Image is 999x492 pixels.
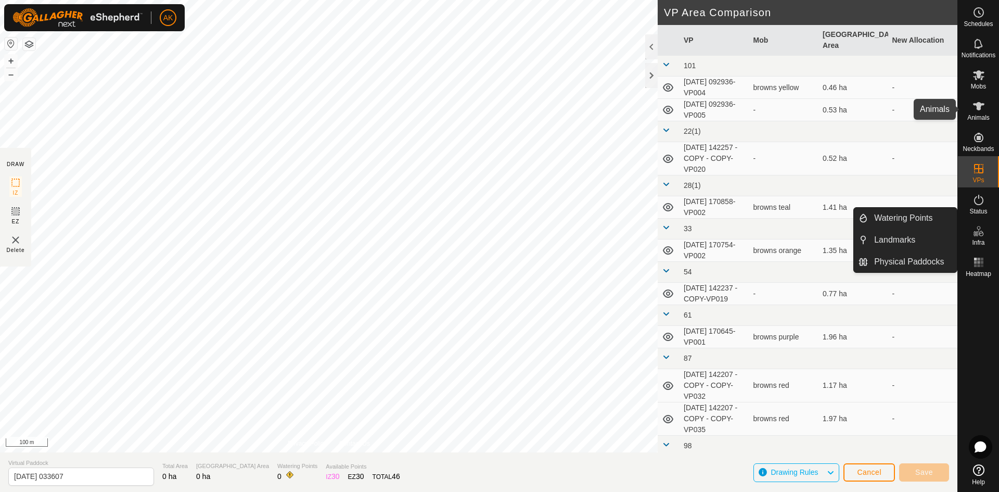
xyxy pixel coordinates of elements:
[680,239,749,262] td: [DATE] 170754-VP002
[972,177,984,183] span: VPs
[753,332,815,343] div: browns purple
[818,402,888,436] td: 1.97 ha
[966,271,991,277] span: Heatmap
[868,230,957,250] a: Landmarks
[818,196,888,219] td: 1.41 ha
[888,196,958,219] td: -
[969,208,987,215] span: Status
[684,268,692,276] span: 54
[684,441,692,450] span: 98
[680,369,749,402] td: [DATE] 142207 - COPY - COPY-VP032
[888,402,958,436] td: -
[972,479,985,485] span: Help
[12,218,20,225] span: EZ
[680,283,749,305] td: [DATE] 142237 - COPY-VP019
[843,463,895,482] button: Cancel
[163,12,173,23] span: AK
[664,6,957,19] h2: VP Area Comparison
[680,142,749,175] td: [DATE] 142257 - COPY - COPY-VP020
[888,99,958,121] td: -
[680,196,749,219] td: [DATE] 170858-VP002
[339,439,370,448] a: Contact Us
[684,61,696,70] span: 101
[277,472,281,481] span: 0
[899,463,949,482] button: Save
[753,245,815,256] div: browns orange
[326,462,400,471] span: Available Points
[680,326,749,348] td: [DATE] 170645-VP001
[684,181,701,190] span: 28(1)
[888,25,958,56] th: New Allocation
[684,127,701,135] span: 22(1)
[23,38,35,51] button: Map Layers
[854,230,957,250] li: Landmarks
[958,460,999,489] a: Help
[392,472,400,481] span: 46
[356,472,364,481] span: 30
[684,311,692,319] span: 61
[5,68,17,81] button: –
[874,256,944,268] span: Physical Paddocks
[749,25,819,56] th: Mob
[857,468,881,476] span: Cancel
[771,468,818,476] span: Drawing Rules
[888,326,958,348] td: -
[5,37,17,50] button: Reset Map
[680,77,749,99] td: [DATE] 092936-VP004
[868,251,957,272] a: Physical Paddocks
[854,251,957,272] li: Physical Paddocks
[888,77,958,99] td: -
[818,283,888,305] td: 0.77 ha
[753,153,815,164] div: -
[753,413,815,424] div: browns red
[818,25,888,56] th: [GEOGRAPHIC_DATA] Area
[888,283,958,305] td: -
[7,246,25,254] span: Delete
[373,471,400,482] div: TOTAL
[962,52,995,58] span: Notifications
[753,105,815,116] div: -
[331,472,340,481] span: 30
[196,472,210,481] span: 0 ha
[348,471,364,482] div: EZ
[967,115,990,121] span: Animals
[874,212,932,224] span: Watering Points
[288,439,327,448] a: Privacy Policy
[972,239,984,246] span: Infra
[971,83,986,90] span: Mobs
[13,189,19,197] span: IZ
[8,459,154,468] span: Virtual Paddock
[888,142,958,175] td: -
[888,369,958,402] td: -
[680,99,749,121] td: [DATE] 092936-VP005
[12,8,143,27] img: Gallagher Logo
[9,234,22,246] img: VP
[818,142,888,175] td: 0.52 ha
[684,354,692,362] span: 87
[915,468,933,476] span: Save
[753,380,815,391] div: browns red
[326,471,339,482] div: IZ
[868,208,957,229] a: Watering Points
[753,202,815,213] div: browns teal
[753,288,815,299] div: -
[162,472,176,481] span: 0 ha
[818,77,888,99] td: 0.46 ha
[753,82,815,93] div: browns yellow
[680,402,749,436] td: [DATE] 142207 - COPY - COPY-VP035
[818,326,888,348] td: 1.96 ha
[277,462,317,471] span: Watering Points
[5,55,17,67] button: +
[818,99,888,121] td: 0.53 ha
[964,21,993,27] span: Schedules
[684,224,692,233] span: 33
[818,369,888,402] td: 1.17 ha
[874,234,915,246] span: Landmarks
[680,25,749,56] th: VP
[854,208,957,229] li: Watering Points
[818,239,888,262] td: 1.35 ha
[196,462,269,471] span: [GEOGRAPHIC_DATA] Area
[7,160,24,168] div: DRAW
[963,146,994,152] span: Neckbands
[162,462,188,471] span: Total Area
